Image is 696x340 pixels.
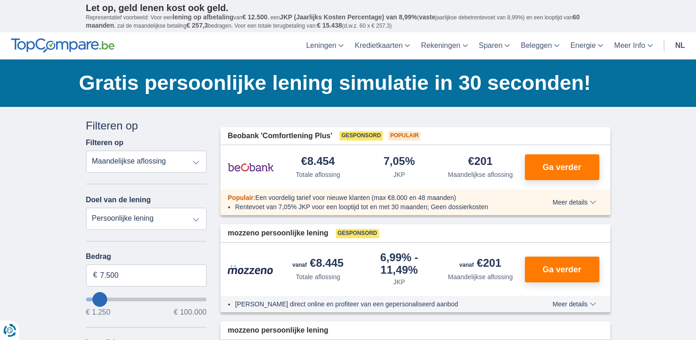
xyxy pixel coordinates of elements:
a: Leningen [300,32,349,59]
div: Maandelijkse aflossing [448,272,513,281]
button: Meer details [546,300,603,308]
div: Totale aflossing [296,170,340,179]
span: € [93,270,98,281]
span: Ga verder [542,163,581,171]
span: Meer details [552,199,596,205]
a: Meer Info [609,32,658,59]
a: Rekeningen [415,32,473,59]
div: JKP [393,277,405,287]
p: Representatief voorbeeld: Voor een van , een ( jaarlijkse debetrentevoet van 8,99%) en een loopti... [86,13,610,30]
button: Ga verder [525,154,599,180]
span: € 12.500 [242,13,268,21]
a: Beleggen [515,32,565,59]
p: Let op, geld lenen kost ook geld. [86,2,610,13]
li: [PERSON_NAME] direct online en profiteer van een gepersonaliseerd aanbod [235,299,519,309]
img: product.pl.alt Mozzeno [228,264,274,275]
div: €201 [460,258,501,270]
div: 7,05% [384,156,415,168]
label: Doel van de lening [86,196,151,204]
div: JKP [393,170,405,179]
span: Een voordelig tarief voor nieuwe klanten (max €8.000 en 48 maanden) [255,194,456,201]
h1: Gratis persoonlijke lening simulatie in 30 seconden! [79,69,610,97]
span: Populair [228,194,253,201]
div: 6,99% [362,252,437,276]
span: lening op afbetaling [173,13,233,21]
span: € 1.250 [86,309,110,316]
a: Sparen [473,32,516,59]
div: €8.454 [301,156,335,168]
img: TopCompare [11,38,115,53]
div: : [220,193,526,202]
span: Gesponsord [339,131,383,141]
a: nl [670,32,690,59]
li: Rentevoet van 7,05% JKP voor een looptijd tot en met 30 maanden; Geen dossierkosten [235,202,519,211]
span: € 100.000 [174,309,207,316]
span: mozzeno persoonlijke lening [228,325,328,336]
span: € 257,3 [186,22,208,29]
span: € 15.438 [317,22,342,29]
div: €201 [468,156,493,168]
div: Filteren op [86,118,207,134]
div: Maandelijkse aflossing [448,170,513,179]
input: wantToBorrow [86,298,207,301]
img: product.pl.alt Beobank [228,156,274,179]
span: JKP (Jaarlijks Kosten Percentage) van 8,99% [280,13,417,21]
span: Populair [388,131,420,141]
span: mozzeno persoonlijke lening [228,228,328,239]
span: Gesponsord [336,229,379,238]
a: Kredietkaarten [349,32,415,59]
label: Filteren op [86,139,124,147]
div: Totale aflossing [296,272,340,281]
div: €8.445 [293,258,344,270]
span: Beobank 'Comfortlening Plus' [228,131,332,141]
span: vaste [419,13,436,21]
button: Ga verder [525,257,599,282]
label: Bedrag [86,252,207,261]
span: Meer details [552,301,596,307]
span: 60 maanden [86,13,580,29]
a: Energie [565,32,609,59]
button: Meer details [546,199,603,206]
span: Ga verder [542,265,581,274]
